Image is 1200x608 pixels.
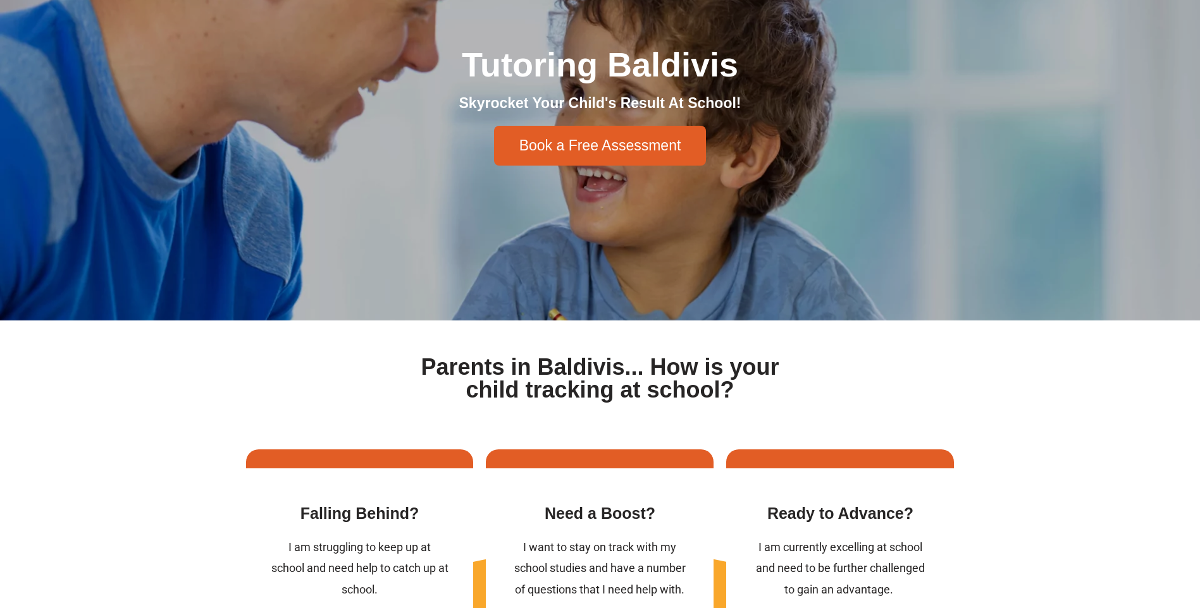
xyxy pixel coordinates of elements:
h2: Skyrocket Your Child's Result At School! [246,94,955,113]
h1: Parents in Baldivis... How is your child tracking at school? [405,356,795,401]
h1: Tutoring Baldivis [246,47,955,82]
h3: Need a Boost? [511,503,688,524]
span: Book a Free Assessment [519,138,681,153]
div: I want to stay on track with my school studies and have a number of questions that I need help wi... [511,537,688,600]
div: I am currently excelling at school and need to be further challenged to gain an advantage. ​ [752,537,929,600]
a: Book a Free Assessment [494,126,707,166]
h3: Falling Behind​? [271,503,448,524]
div: I am struggling to keep up at school and need help to catch up at school.​​ [271,537,448,600]
iframe: Chat Widget [989,465,1200,608]
h3: Ready to Advance​? [752,503,929,524]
